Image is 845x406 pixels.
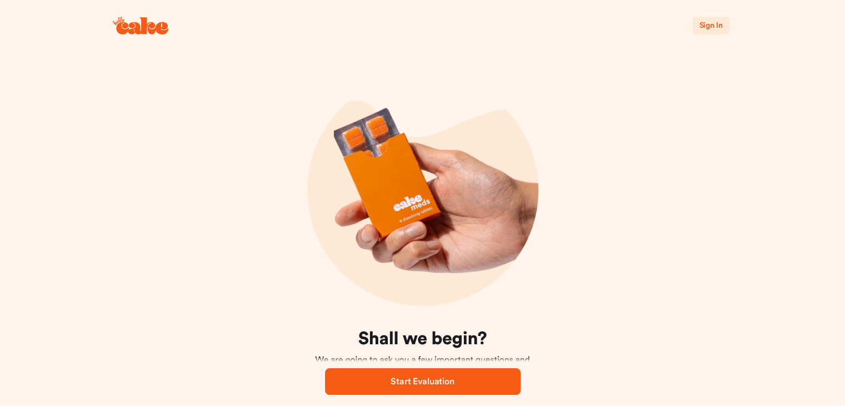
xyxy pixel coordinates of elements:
h1: Shall we begin? [309,328,536,350]
img: onboarding-img03.png [307,75,538,306]
button: Sign In [692,17,729,34]
span: Sign In [699,22,722,29]
button: Start Evaluation [325,368,521,395]
span: Start Evaluation [391,377,454,386]
div: We are going to ask you a few important questions and expect you to answer them honestly to keep ... [309,328,536,388]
